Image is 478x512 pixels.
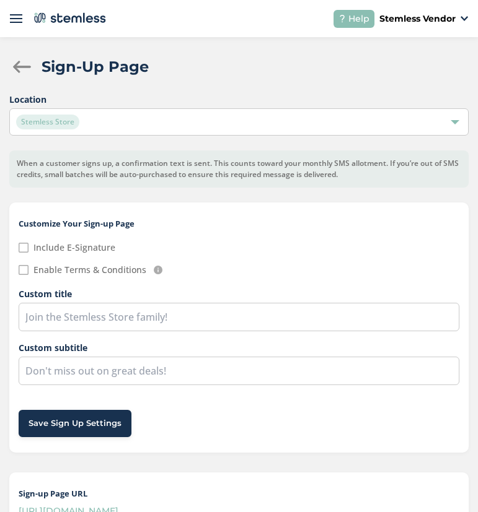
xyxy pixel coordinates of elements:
[339,15,346,22] img: icon-help-white-03924b79.svg
[29,417,122,430] span: Save Sign Up Settings
[9,150,469,188] div: When a customer signs up, a confirmation text is sent. This counts toward your monthly SMS allotm...
[19,303,459,331] input: Join the Stemless Store family!
[32,9,106,27] img: logo-dark-0685b13c.svg
[416,453,478,512] iframe: Chat Widget
[42,56,149,78] h2: Sign-Up Page
[19,218,459,230] h2: Customize Your Sign-up Page
[19,287,459,300] label: Custom title
[9,93,469,106] label: Location
[461,16,468,21] img: icon_down-arrow-small-66adaf34.svg
[154,266,162,274] img: icon-info-236977d2.svg
[19,410,131,437] button: Save Sign Up Settings
[379,12,456,25] p: Stemless Vendor
[19,341,459,354] label: Custom subtitle
[19,488,459,500] h2: Sign-up Page URL
[33,243,115,252] label: Include E-Signature
[33,266,146,274] label: Enable Terms & Conditions
[348,12,370,25] span: Help
[10,12,22,25] img: icon-menu-open-1b7a8edd.svg
[16,115,79,129] span: Stemless Store
[19,357,459,385] input: Don't miss out on great deals!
